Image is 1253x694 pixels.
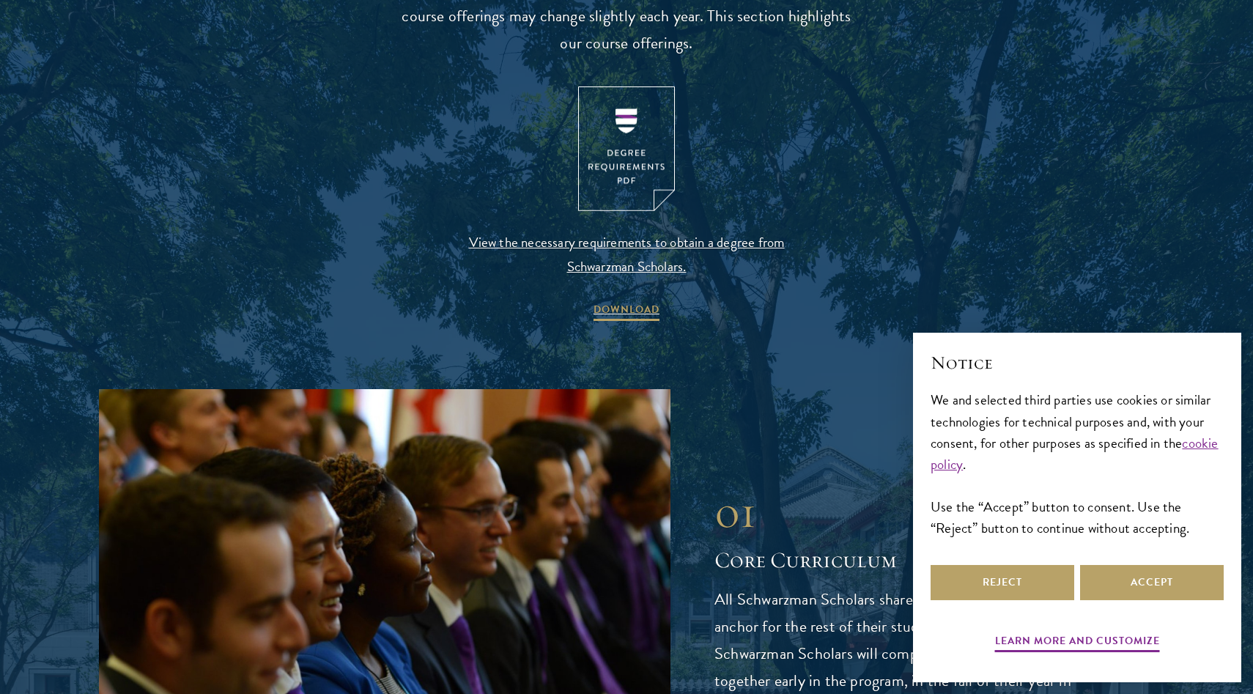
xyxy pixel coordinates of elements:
[931,350,1224,375] h2: Notice
[931,565,1074,600] button: Reject
[454,86,799,324] a: View the necessary requirements to obtain a degree from Schwarzman Scholars. DOWNLOAD
[594,300,659,323] span: DOWNLOAD
[995,632,1160,654] button: Learn more and customize
[714,546,1154,575] h2: Core Curriculum
[454,230,799,278] span: View the necessary requirements to obtain a degree from Schwarzman Scholars.
[714,486,1154,539] div: 01
[931,432,1219,475] a: cookie policy
[931,389,1224,538] div: We and selected third parties use cookies or similar technologies for technical purposes and, wit...
[1080,565,1224,600] button: Accept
